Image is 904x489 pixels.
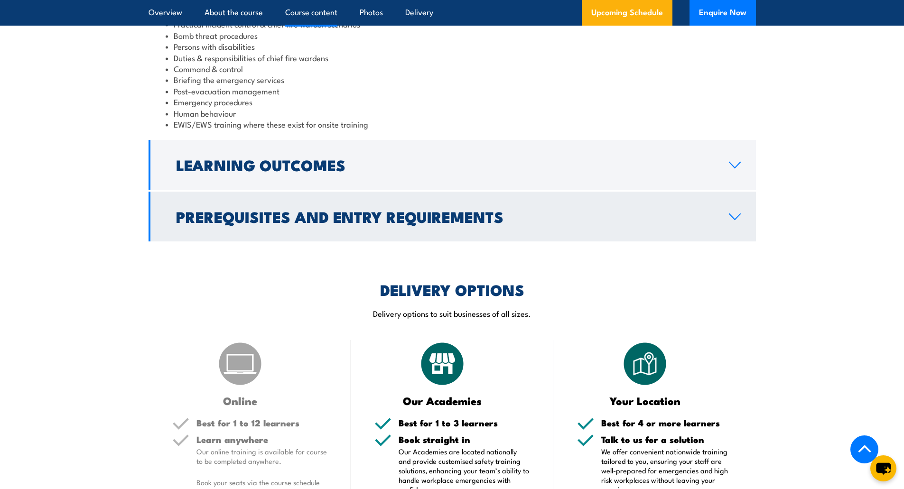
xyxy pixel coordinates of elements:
[399,418,530,427] h5: Best for 1 to 3 learners
[601,435,732,444] h5: Talk to us for a solution
[601,418,732,427] h5: Best for 4 or more learners
[196,435,327,444] h5: Learn anywhere
[166,41,739,52] li: Persons with disabilities
[166,63,739,74] li: Command & control
[196,418,327,427] h5: Best for 1 to 12 learners
[380,283,524,296] h2: DELIVERY OPTIONS
[166,96,739,107] li: Emergency procedures
[176,210,714,223] h2: Prerequisites and Entry Requirements
[176,158,714,171] h2: Learning Outcomes
[196,447,327,466] p: Our online training is available for course to be completed anywhere.
[399,435,530,444] h5: Book straight in
[166,30,739,41] li: Bomb threat procedures
[166,108,739,119] li: Human behaviour
[166,52,739,63] li: Duties & responsibilities of chief fire wardens
[166,119,739,129] li: EWIS/EWS training where these exist for onsite training
[374,395,511,406] h3: Our Academies
[166,85,739,96] li: Post-evacuation management
[149,140,756,190] a: Learning Outcomes
[149,308,756,319] p: Delivery options to suit businesses of all sizes.
[172,395,308,406] h3: Online
[870,455,896,481] button: chat-button
[577,395,713,406] h3: Your Location
[149,192,756,241] a: Prerequisites and Entry Requirements
[166,74,739,85] li: Briefing the emergency services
